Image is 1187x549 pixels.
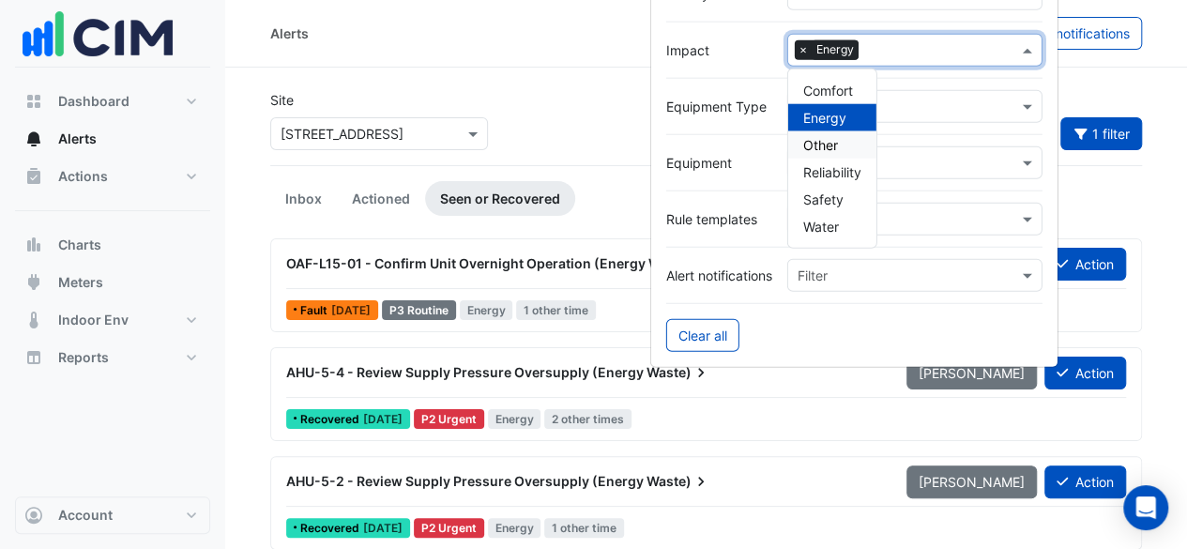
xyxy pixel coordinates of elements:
[286,364,644,380] span: AHU-5-4 - Review Supply Pressure Oversupply (Energy
[24,348,43,367] app-icon: Reports
[1060,117,1143,150] button: 1 filter
[414,518,484,538] div: P2 Urgent
[23,1,173,67] img: Company Logo
[24,92,43,111] app-icon: Dashboard
[460,300,513,320] span: Energy
[666,266,772,285] label: Alert notifications
[803,137,838,153] span: Other
[488,409,541,429] span: Energy
[363,521,403,535] span: Wed 30-Jul-2025 19:00 +03
[1044,248,1126,281] button: Action
[300,523,363,534] span: Recovered
[58,506,113,525] span: Account
[1024,25,1130,41] span: Alert notifications
[300,305,331,316] span: Fault
[300,414,363,425] span: Recovered
[270,181,337,216] a: Inbox
[803,83,853,99] span: Comfort
[544,409,632,429] span: 2 other times
[647,472,710,491] span: Waste)
[544,518,624,538] span: 1 other time
[906,465,1037,498] button: [PERSON_NAME]
[58,311,129,329] span: Indoor Env
[1012,17,1142,50] button: Alert notifications
[15,226,210,264] button: Charts
[337,181,425,216] a: Actioned
[919,474,1025,490] span: [PERSON_NAME]
[919,365,1025,381] span: [PERSON_NAME]
[331,303,371,317] span: Sat 12-Jul-2025 14:00 +03
[15,496,210,534] button: Account
[666,209,772,229] label: Rule templates
[488,518,541,538] span: Energy
[58,130,97,148] span: Alerts
[516,300,596,320] span: 1 other time
[666,153,772,173] label: Equipment
[24,130,43,148] app-icon: Alerts
[812,40,859,59] span: Energy
[1044,357,1126,389] button: Action
[58,348,109,367] span: Reports
[803,219,839,235] span: Water
[647,363,710,382] span: Waste)
[15,120,210,158] button: Alerts
[270,23,309,43] div: Alerts
[15,339,210,376] button: Reports
[15,158,210,195] button: Actions
[24,236,43,254] app-icon: Charts
[15,264,210,301] button: Meters
[666,97,772,116] label: Equipment Type
[648,254,712,273] span: Waste)
[58,273,103,292] span: Meters
[15,301,210,339] button: Indoor Env
[24,167,43,186] app-icon: Actions
[795,40,812,59] span: ×
[58,236,101,254] span: Charts
[24,273,43,292] app-icon: Meters
[286,473,644,489] span: AHU-5-2 - Review Supply Pressure Oversupply (Energy
[1123,485,1168,530] div: Open Intercom Messenger
[58,92,129,111] span: Dashboard
[787,69,877,249] ng-dropdown-panel: Options list
[803,110,846,126] span: Energy
[382,300,456,320] div: P3 Routine
[363,412,403,426] span: Sun 03-Aug-2025 13:15 +03
[666,319,739,352] button: Clear all
[1044,465,1126,498] button: Action
[270,90,294,110] label: Site
[24,311,43,329] app-icon: Indoor Env
[15,83,210,120] button: Dashboard
[286,255,646,271] span: OAF-L15-01 - Confirm Unit Overnight Operation (Energy
[666,40,772,60] label: Impact
[414,409,484,429] div: P2 Urgent
[425,181,575,216] a: Seen or Recovered
[906,357,1037,389] button: [PERSON_NAME]
[803,191,844,207] span: Safety
[58,167,108,186] span: Actions
[803,164,861,180] span: Reliability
